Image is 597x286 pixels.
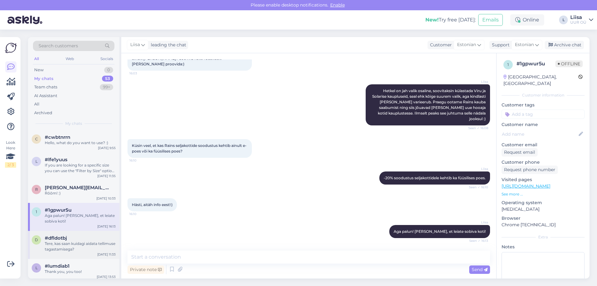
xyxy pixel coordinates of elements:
[34,84,57,90] div: Team chats
[45,241,116,252] div: Tere, kas saan kuidagi aidata tellimuse tagastamisega?
[45,235,67,241] span: #dfldotbj
[502,159,585,166] p: Customer phone
[102,76,113,82] div: 53
[129,71,153,76] span: 16:03
[35,237,38,242] span: d
[502,92,585,98] div: Customer information
[502,110,585,119] input: Add a tag
[570,20,586,25] div: UUR OÜ
[502,215,585,222] p: Browser
[502,206,585,213] p: [MEDICAL_DATA]
[129,158,153,163] span: 16:10
[328,2,347,8] span: Enable
[465,79,488,84] span: Liisa
[570,15,586,20] div: Liisa
[34,76,53,82] div: My chats
[34,110,52,116] div: Archived
[33,55,40,63] div: All
[465,126,488,130] span: Seen ✓ 16:08
[45,207,72,213] span: #1gpwur5u
[130,41,140,48] span: Liisa
[465,185,488,190] span: Seen ✓ 16:10
[132,202,173,207] span: Hästi, aitäh info eest!:)
[394,229,486,234] span: Aga palun! [PERSON_NAME], et leiate sobiva koti!
[100,84,113,90] div: 99+
[472,267,488,272] span: Send
[35,159,38,164] span: l
[36,209,37,214] span: 1
[64,55,75,63] div: Web
[104,67,113,73] div: 0
[5,42,17,54] img: Askly Logo
[127,265,164,274] div: Private note
[384,176,486,180] span: -20% soodustus seljakottidele kehtib ka füüsilises poes.
[45,263,70,269] span: #lumdiab1
[97,174,116,178] div: [DATE] 11:35
[45,162,116,174] div: If you are looking for a specific size you can use the "Filter by Size" option at the top of the ...
[502,176,585,183] p: Visited pages
[465,166,488,171] span: Liisa
[428,42,452,48] div: Customer
[129,212,153,216] span: 16:10
[465,220,488,225] span: Liisa
[516,60,555,68] div: # 1gpwur5u
[39,43,78,49] span: Search customers
[132,143,247,153] span: Küsin veel, et kas Rains seljakottide soodustus kehtib ainult e-poes või ka füüsilises poes?
[457,41,476,48] span: Estonian
[507,62,509,67] span: 1
[34,67,44,73] div: New
[99,55,114,63] div: Socials
[502,222,585,228] p: Chrome [TECHNICAL_ID]
[502,166,558,174] div: Request phone number
[65,121,82,126] span: My chats
[489,42,510,48] div: Support
[555,60,583,67] span: Offline
[502,199,585,206] p: Operating system
[97,274,116,279] div: [DATE] 13:53
[502,148,538,157] div: Request email
[425,16,476,24] div: Try free [DATE]:
[35,187,38,192] span: r
[45,185,109,190] span: ruth.parman.8@gmail.com
[372,88,487,121] span: Hetkel on jah valik osaline, soovitaksin külastada Viru ja Solarise kaupluseid, seal ehk kõige su...
[465,238,488,243] span: Seen ✓ 16:13
[502,121,585,128] p: Customer name
[545,41,584,49] div: Archive chat
[559,16,568,24] div: L
[503,74,578,87] div: [GEOGRAPHIC_DATA], [GEOGRAPHIC_DATA]
[502,234,585,240] div: Extra
[425,17,439,23] b: New!
[502,191,585,197] p: See more ...
[502,183,550,189] a: [URL][DOMAIN_NAME]
[45,269,116,274] div: Thank you, you too!
[515,41,534,48] span: Estonian
[570,15,593,25] a: LiisaUUR OÜ
[45,213,116,224] div: Aga palun! [PERSON_NAME], et leiate sobiva koti!
[34,101,39,107] div: All
[45,140,116,146] div: Hello, what do you want to use? :)
[98,146,116,150] div: [DATE] 9:55
[45,190,116,196] div: Rõõm! :)
[45,134,70,140] span: #cwbtnrrn
[97,252,116,257] div: [DATE] 11:33
[96,196,116,201] div: [DATE] 10:33
[97,224,116,229] div: [DATE] 16:13
[478,14,503,26] button: Emails
[148,42,186,48] div: leading the chat
[502,244,585,250] p: Notes
[34,93,57,99] div: AI Assistant
[35,265,38,270] span: l
[45,157,67,162] span: #lfe1yuus
[510,14,544,26] div: Online
[35,137,38,141] span: c
[502,131,577,138] input: Add name
[502,102,585,108] p: Customer tags
[502,142,585,148] p: Customer email
[5,140,16,168] div: Look Here
[5,162,16,168] div: 2 / 3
